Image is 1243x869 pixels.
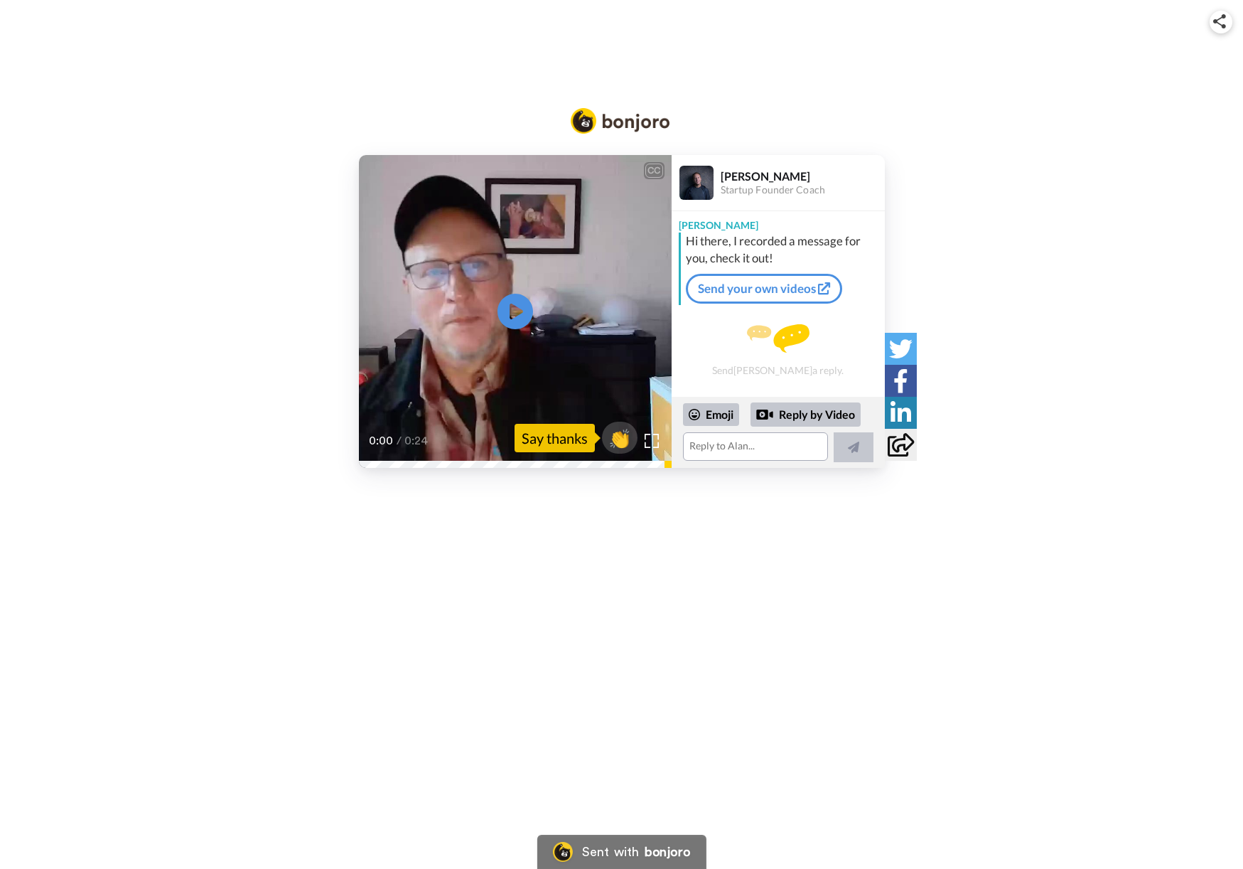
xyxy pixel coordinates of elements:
[645,164,663,178] div: CC
[683,403,739,426] div: Emoji
[721,184,884,196] div: Startup Founder Coach
[602,422,637,454] button: 👏
[672,311,885,390] div: Send [PERSON_NAME] a reply.
[571,108,670,134] img: Bonjoro Logo
[747,324,809,353] img: message.svg
[397,432,402,449] span: /
[679,166,714,200] img: Profile Image
[645,434,659,448] img: Full screen
[1213,14,1226,28] img: ic_share.svg
[404,432,429,449] span: 0:24
[721,169,884,183] div: [PERSON_NAME]
[756,406,773,423] div: Reply by Video
[515,424,595,452] div: Say thanks
[686,274,842,304] a: Send your own videos
[672,211,885,233] div: [PERSON_NAME]
[602,427,637,449] span: 👏
[686,233,881,267] div: Hi there, I recorded a message for you, check it out!
[750,402,861,427] div: Reply by Video
[369,432,394,449] span: 0:00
